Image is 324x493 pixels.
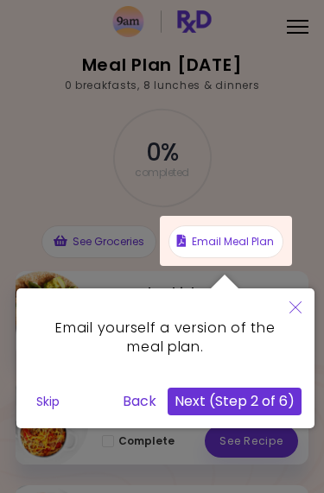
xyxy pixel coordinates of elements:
[116,388,163,415] button: Back
[29,389,67,414] button: Skip
[16,288,314,428] div: Email yourself a version of the meal plan.
[276,288,314,329] button: Close
[168,388,302,415] button: Next (Step 2 of 6)
[29,301,302,375] div: Email yourself a version of the meal plan.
